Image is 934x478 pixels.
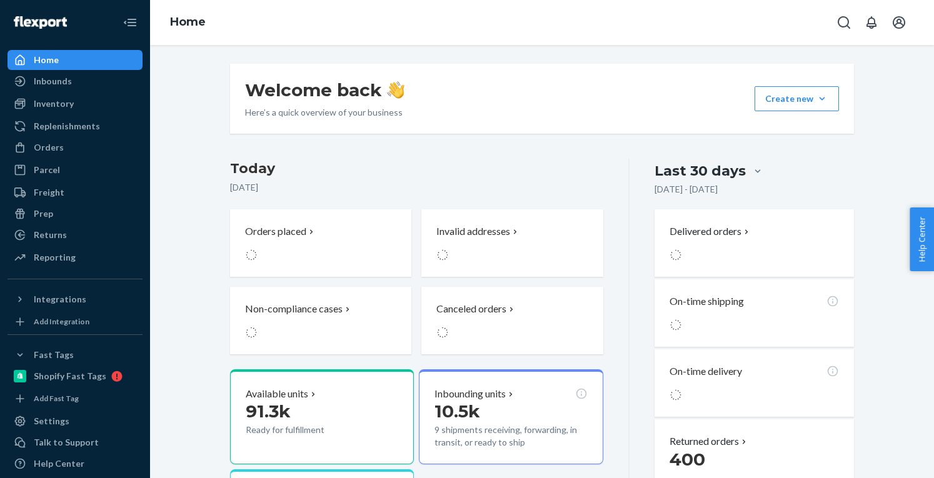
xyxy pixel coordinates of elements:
[34,370,106,382] div: Shopify Fast Tags
[118,10,143,35] button: Close Navigation
[8,411,143,431] a: Settings
[8,116,143,136] a: Replenishments
[655,183,718,196] p: [DATE] - [DATE]
[230,209,411,277] button: Orders placed
[14,16,67,29] img: Flexport logo
[670,449,705,470] span: 400
[8,391,143,406] a: Add Fast Tag
[8,345,143,365] button: Fast Tags
[886,10,911,35] button: Open account menu
[34,415,69,427] div: Settings
[246,424,361,436] p: Ready for fulfillment
[670,434,749,449] button: Returned orders
[670,364,742,379] p: On-time delivery
[34,207,53,220] div: Prep
[34,229,67,241] div: Returns
[34,141,64,154] div: Orders
[34,349,74,361] div: Fast Tags
[8,71,143,91] a: Inbounds
[670,224,751,239] button: Delivered orders
[245,224,306,239] p: Orders placed
[436,224,510,239] p: Invalid addresses
[859,10,884,35] button: Open notifications
[230,287,411,354] button: Non-compliance cases
[755,86,839,111] button: Create new
[8,50,143,70] a: Home
[8,182,143,202] a: Freight
[8,225,143,245] a: Returns
[230,181,603,194] p: [DATE]
[8,247,143,267] a: Reporting
[34,75,72,87] div: Inbounds
[8,94,143,114] a: Inventory
[34,251,76,264] div: Reporting
[34,457,84,470] div: Help Center
[434,401,480,422] span: 10.5k
[831,10,856,35] button: Open Search Box
[245,106,404,119] p: Here’s a quick overview of your business
[8,289,143,309] button: Integrations
[245,79,404,101] h1: Welcome back
[670,294,744,309] p: On-time shipping
[419,369,603,464] button: Inbounding units10.5k9 shipments receiving, forwarding, in transit, or ready to ship
[34,436,99,449] div: Talk to Support
[34,393,79,404] div: Add Fast Tag
[8,432,143,452] a: Talk to Support
[910,207,934,271] button: Help Center
[8,454,143,474] a: Help Center
[8,314,143,329] a: Add Integration
[245,302,343,316] p: Non-compliance cases
[34,316,89,327] div: Add Integration
[246,387,308,401] p: Available units
[8,137,143,157] a: Orders
[421,287,603,354] button: Canceled orders
[421,209,603,277] button: Invalid addresses
[436,302,506,316] p: Canceled orders
[34,120,100,132] div: Replenishments
[387,81,404,99] img: hand-wave emoji
[34,293,86,306] div: Integrations
[8,366,143,386] a: Shopify Fast Tags
[34,54,59,66] div: Home
[170,15,206,29] a: Home
[655,161,746,181] div: Last 30 days
[8,204,143,224] a: Prep
[230,369,414,464] button: Available units91.3kReady for fulfillment
[34,186,64,199] div: Freight
[34,97,74,110] div: Inventory
[434,387,506,401] p: Inbounding units
[160,4,216,41] ol: breadcrumbs
[434,424,587,449] p: 9 shipments receiving, forwarding, in transit, or ready to ship
[246,401,291,422] span: 91.3k
[230,159,603,179] h3: Today
[8,160,143,180] a: Parcel
[34,164,60,176] div: Parcel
